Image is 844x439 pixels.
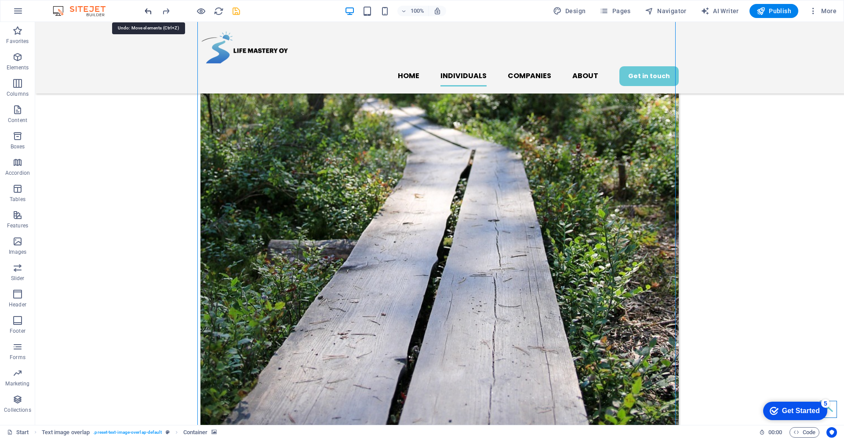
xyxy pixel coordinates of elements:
button: Design [549,4,589,18]
h6: 100% [411,6,425,16]
span: Click to select. Double-click to edit [42,427,90,438]
p: Marketing [5,380,29,387]
i: This element is a customizable preset [166,430,170,435]
div: 5 [65,2,74,11]
p: Slider [11,275,25,282]
span: 00 00 [768,427,782,438]
span: : [775,429,776,435]
button: AI Writer [697,4,742,18]
i: This element contains a background [211,430,217,435]
p: Columns [7,90,29,97]
button: save [231,6,241,16]
p: Features [7,222,28,229]
div: Get Started 5 items remaining, 0% complete [7,4,71,23]
i: Reload page [214,6,224,16]
i: On resize automatically adjust zoom level to fit chosen device. [433,7,441,15]
span: Navigator [645,7,687,15]
a: Click to cancel selection. Double-click to open Pages [7,427,29,438]
p: Favorites [6,38,29,45]
p: Images [9,248,27,255]
span: Click to select. Double-click to edit [183,427,208,438]
span: Pages [600,7,630,15]
p: Elements [7,64,29,71]
button: Usercentrics [826,427,837,438]
img: Editor Logo [51,6,116,16]
div: Get Started [26,10,64,18]
button: redo [160,6,171,16]
button: More [805,4,840,18]
div: Design (Ctrl+Alt+Y) [549,4,589,18]
p: Boxes [11,143,25,150]
span: More [809,7,837,15]
i: Redo: Move elements (Ctrl+Y, ⌘+Y) [161,6,171,16]
span: Publish [757,7,791,15]
p: Header [9,301,26,308]
button: Publish [749,4,798,18]
p: Footer [10,327,25,335]
p: Forms [10,354,25,361]
button: Code [789,427,819,438]
span: AI Writer [701,7,739,15]
nav: breadcrumb [42,427,217,438]
p: Content [8,117,27,124]
button: undo [143,6,153,16]
button: 100% [397,6,429,16]
h6: Session time [759,427,782,438]
i: Save (Ctrl+S) [231,6,241,16]
span: Design [553,7,586,15]
p: Collections [4,407,31,414]
span: . preset-text-image-overlap-default [93,427,162,438]
p: Tables [10,196,25,203]
p: Accordion [5,169,30,176]
button: Navigator [641,4,690,18]
button: reload [213,6,224,16]
span: Code [793,427,815,438]
button: Pages [596,4,634,18]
